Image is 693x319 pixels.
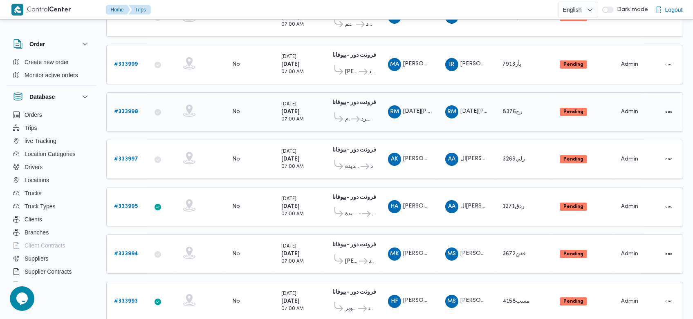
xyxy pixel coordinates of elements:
[366,20,373,29] span: فرونت دور مسطرد
[662,248,675,261] button: Actions
[460,298,507,303] span: [PERSON_NAME]
[460,61,573,67] span: [PERSON_NAME][DATE] [PERSON_NAME]
[403,156,498,161] span: [PERSON_NAME] [PERSON_NAME]
[114,251,138,257] b: # 333994
[25,280,45,290] span: Devices
[502,299,530,304] span: مسب4158
[502,204,525,209] span: ردق1271
[10,226,93,239] button: Branches
[29,39,45,49] h3: Order
[447,295,456,308] span: MS
[25,175,49,185] span: Locations
[25,136,56,146] span: live Tracking
[445,248,458,261] div: Muhammad Slah Abadalltaif Alshrif
[372,209,373,219] span: فرونت دور مسطرد
[391,153,398,166] span: AK
[560,60,587,69] span: Pending
[25,214,42,224] span: Clients
[25,57,69,67] span: Create new order
[445,153,458,166] div: Alsaid Ahmad Alsaid Ibrahem
[502,109,523,114] span: رج8376
[11,4,23,16] img: X8yXhbKr1z7QwAAAABJRU5ErkJggg==
[460,251,507,256] span: [PERSON_NAME]
[8,286,34,311] iframe: chat widget
[114,202,138,212] a: #333995
[232,108,240,116] div: No
[10,265,93,278] button: Supplier Contracts
[403,203,498,209] span: [PERSON_NAME] [PERSON_NAME]
[388,248,401,261] div: Mahmood Kamal Abadalghni Mahmood Ibrahem
[560,250,587,258] span: Pending
[368,304,373,314] span: فرونت دور مسطرد
[563,157,583,162] b: Pending
[388,58,401,71] div: Mustfi Ahmad Said Mustfi
[621,204,638,209] span: Admin
[25,267,72,277] span: Supplier Contracts
[390,200,398,213] span: HA
[114,299,138,304] b: # 333993
[25,110,42,120] span: Orders
[662,295,675,308] button: Actions
[403,298,498,303] span: [PERSON_NAME] [PERSON_NAME]
[281,156,300,162] b: [DATE]
[281,197,296,201] small: [DATE]
[332,100,376,105] b: فرونت دور -بيوفانا
[232,156,240,163] div: No
[281,55,296,59] small: [DATE]
[114,107,138,117] a: #333998
[114,109,138,114] b: # 333998
[345,162,359,172] span: قسم أول القاهرة الجديدة
[388,295,401,308] div: Hsham Farj Muhammad Aamar
[390,58,399,71] span: MA
[281,149,296,154] small: [DATE]
[232,298,240,305] div: No
[7,56,96,85] div: Order
[563,62,583,67] b: Pending
[361,114,373,124] span: فرونت دور مسطرد
[447,105,456,118] span: RM
[25,254,48,263] span: Suppliers
[390,105,399,118] span: RM
[332,195,376,200] b: فرونت دور -بيوفانا
[13,92,90,102] button: Database
[114,249,138,259] a: #333994
[621,299,638,304] span: Admin
[281,109,300,114] b: [DATE]
[445,295,458,308] div: Muhammad Slah Abadalltaif Alshrif
[114,154,138,164] a: #333997
[662,105,675,118] button: Actions
[114,297,138,306] a: #333993
[448,153,455,166] span: AA
[129,5,151,15] button: Trips
[391,295,398,308] span: HF
[10,187,93,200] button: Trucks
[390,248,399,261] span: MK
[369,257,373,266] span: فرونت دور مسطرد
[665,5,683,15] span: Logout
[502,251,526,257] span: قفن3672
[563,109,583,114] b: Pending
[345,257,358,266] span: [PERSON_NAME]
[25,123,37,133] span: Trips
[106,5,130,15] button: Home
[281,22,304,27] small: 07:00 AM
[445,200,458,213] div: Alsaid Ahmad Alsaid Ibrahem
[281,62,300,67] b: [DATE]
[448,200,455,213] span: AA
[388,200,401,213] div: Hanei Ahmad Hasanin Ibrahem Alzghbi
[10,239,93,252] button: Client Contracts
[13,39,90,49] button: Order
[403,61,450,67] span: [PERSON_NAME]
[114,62,138,67] b: # 333999
[662,153,675,166] button: Actions
[232,203,240,210] div: No
[369,67,373,77] span: فرونت دور مسطرد
[281,244,296,249] small: [DATE]
[29,92,55,102] h3: Database
[460,156,513,161] span: ال[PERSON_NAME]
[10,200,93,213] button: Truck Types
[449,58,454,71] span: IR
[370,162,373,172] span: فرونت دور مسطرد
[445,105,458,118] div: Rmdhan Muhammad Muhammad Abadalamunam
[25,70,78,80] span: Monitor active orders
